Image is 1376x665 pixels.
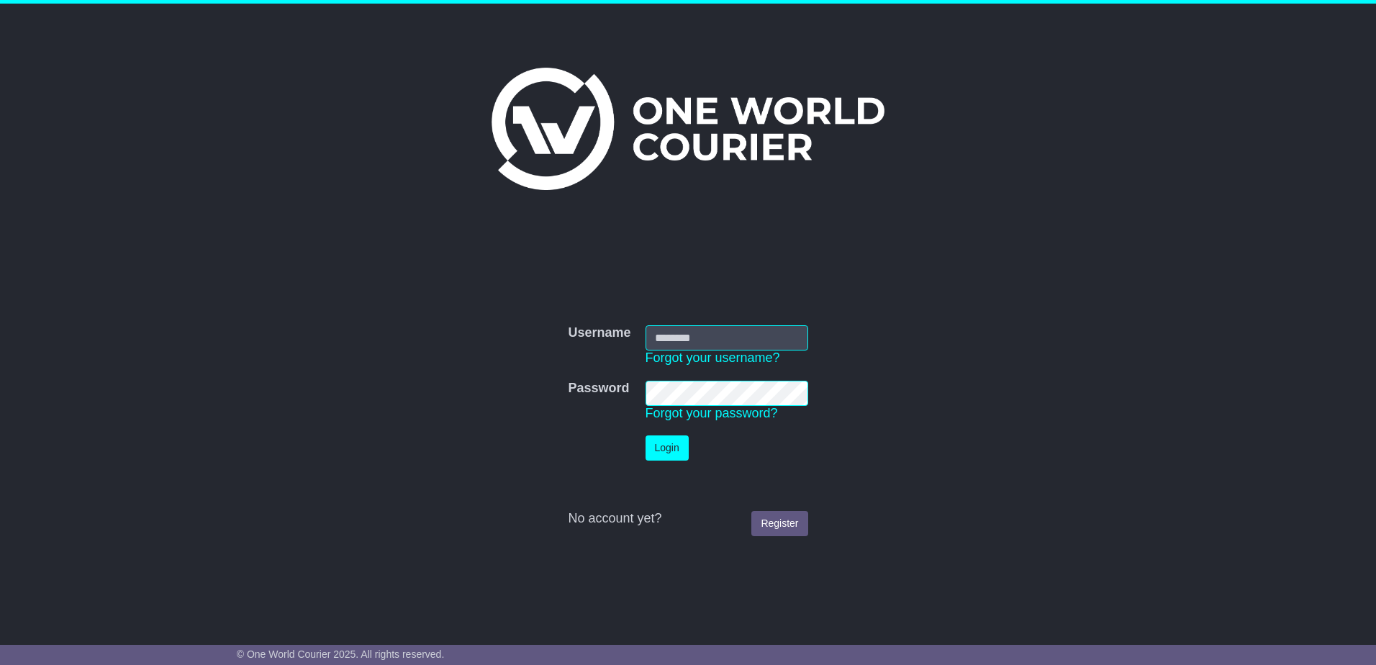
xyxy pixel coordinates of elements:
img: One World [492,68,884,190]
a: Register [751,511,807,536]
a: Forgot your password? [646,406,778,420]
label: Username [568,325,630,341]
label: Password [568,381,629,397]
a: Forgot your username? [646,350,780,365]
span: © One World Courier 2025. All rights reserved. [237,648,445,660]
button: Login [646,435,689,461]
div: No account yet? [568,511,807,527]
